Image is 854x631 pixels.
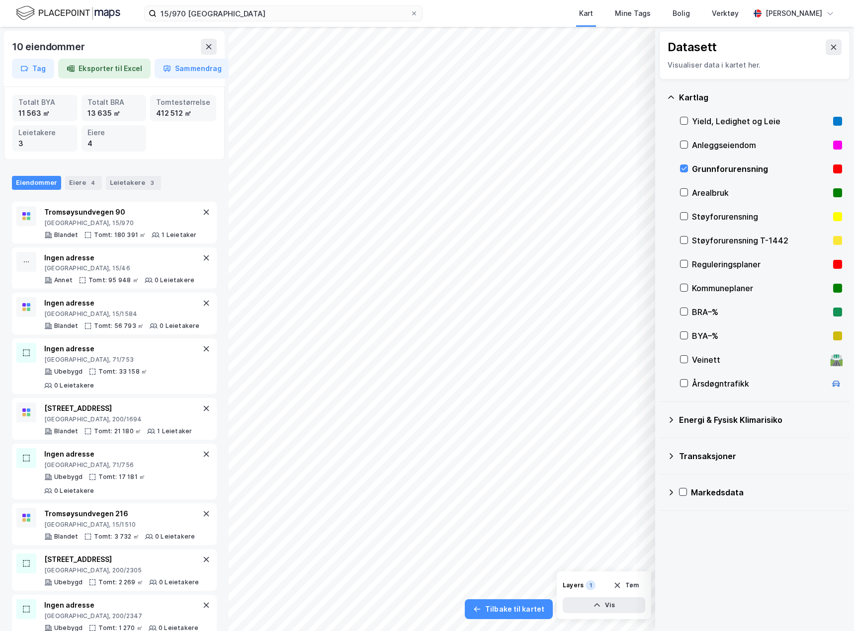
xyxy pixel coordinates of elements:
button: Sammendrag [155,59,230,79]
div: 0 Leietakere [54,382,94,390]
div: Kommuneplaner [692,282,829,294]
div: Eiere [65,176,102,190]
div: Tromsøysundvegen 90 [44,206,197,218]
div: [GEOGRAPHIC_DATA], 15/1584 [44,310,200,318]
div: Anleggseiendom [692,139,829,151]
div: Kart [579,7,593,19]
div: Støyforurensning T-1442 [692,235,829,246]
div: Arealbruk [692,187,829,199]
div: [GEOGRAPHIC_DATA], 15/46 [44,264,194,272]
div: Markedsdata [691,486,842,498]
div: Ingen adresse [44,448,200,460]
div: Kontrollprogram for chat [804,583,854,631]
div: Leietakere [106,176,161,190]
div: 0 Leietakere [160,322,199,330]
div: Transaksjoner [679,450,842,462]
div: Totalt BYA [18,97,72,108]
div: [GEOGRAPHIC_DATA], 71/756 [44,461,200,469]
div: [GEOGRAPHIC_DATA], 71/753 [44,356,200,364]
div: Tomt: 2 269 ㎡ [98,578,143,586]
div: Blandet [54,231,78,239]
div: 0 Leietakere [155,276,194,284]
div: 11 563 ㎡ [18,108,72,119]
div: Ingen adresse [44,343,200,355]
input: Søk på adresse, matrikkel, gårdeiere, leietakere eller personer [157,6,410,21]
div: Tomt: 17 181 ㎡ [98,473,145,481]
button: Eksporter til Excel [58,59,151,79]
div: Tomt: 95 948 ㎡ [88,276,139,284]
div: [GEOGRAPHIC_DATA], 200/1694 [44,415,192,423]
div: Totalt BRA [87,97,141,108]
div: [GEOGRAPHIC_DATA], 15/1510 [44,521,195,529]
div: Ubebygd [54,578,83,586]
div: 3 [18,138,72,149]
div: [STREET_ADDRESS] [44,553,199,565]
div: 4 [87,138,141,149]
div: [GEOGRAPHIC_DATA], 200/2305 [44,566,199,574]
div: 1 Leietaker [157,427,192,435]
iframe: Chat Widget [804,583,854,631]
div: Kartlag [679,91,842,103]
div: Eiere [87,127,141,138]
div: [PERSON_NAME] [766,7,822,19]
button: Vis [563,597,645,613]
div: Tomtestørrelse [156,97,210,108]
div: Reguleringsplaner [692,258,829,270]
div: 🛣️ [830,353,843,366]
div: BRA–% [692,306,829,318]
div: 1 Leietaker [162,231,196,239]
div: 0 Leietakere [155,533,195,541]
button: Tag [12,59,54,79]
div: 1 [586,580,596,590]
div: BYA–% [692,330,829,342]
div: Ingen adresse [44,297,200,309]
div: [GEOGRAPHIC_DATA], 15/970 [44,219,197,227]
div: Grunnforurensning [692,163,829,175]
div: [GEOGRAPHIC_DATA], 200/2347 [44,612,198,620]
div: 10 eiendommer [12,39,86,55]
div: Årsdøgntrafikk [692,378,826,390]
div: 412 512 ㎡ [156,108,210,119]
div: Mine Tags [615,7,651,19]
div: Blandet [54,427,78,435]
div: Datasett [668,39,717,55]
div: Tomt: 56 793 ㎡ [94,322,144,330]
div: Yield, Ledighet og Leie [692,115,829,127]
img: logo.f888ab2527a4732fd821a326f86c7f29.svg [16,4,120,22]
div: Blandet [54,533,78,541]
div: Annet [54,276,73,284]
div: Blandet [54,322,78,330]
div: Eiendommer [12,176,61,190]
button: Tøm [607,577,645,593]
div: Støyforurensning [692,211,829,223]
div: Verktøy [712,7,739,19]
div: Tomt: 21 180 ㎡ [94,427,141,435]
div: [STREET_ADDRESS] [44,402,192,414]
div: Ingen adresse [44,252,194,264]
div: Veinett [692,354,826,366]
button: Tilbake til kartet [465,599,553,619]
div: Tomt: 180 391 ㎡ [94,231,146,239]
div: Leietakere [18,127,72,138]
div: Tomt: 33 158 ㎡ [98,368,147,376]
div: Tromsøysundvegen 216 [44,508,195,520]
div: 0 Leietakere [54,487,94,495]
div: Ubebygd [54,368,83,376]
div: Tomt: 3 732 ㎡ [94,533,139,541]
div: 4 [88,178,98,188]
div: 3 [147,178,157,188]
div: 13 635 ㎡ [87,108,141,119]
div: Ingen adresse [44,599,198,611]
div: 0 Leietakere [159,578,199,586]
div: Visualiser data i kartet her. [668,59,842,71]
div: Ubebygd [54,473,83,481]
div: Energi & Fysisk Klimarisiko [679,414,842,426]
div: Bolig [673,7,690,19]
div: Layers [563,581,584,589]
